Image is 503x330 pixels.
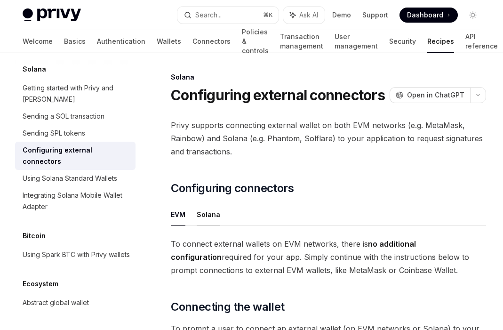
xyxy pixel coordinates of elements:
a: Security [389,30,416,53]
button: Search...⌘K [177,7,279,24]
h5: Solana [23,64,46,75]
div: Search... [195,9,222,21]
div: Integrating Solana Mobile Wallet Adapter [23,190,130,212]
h5: Bitcoin [23,230,46,241]
a: Support [362,10,388,20]
button: Solana [197,203,220,225]
span: Privy supports connecting external wallet on both EVM networks (e.g. MetaMask, Rainbow) and Solan... [171,119,486,158]
span: To connect external wallets on EVM networks, there is required for your app. Simply continue with... [171,237,486,277]
div: Using Solana Standard Wallets [23,173,117,184]
a: Wallets [157,30,181,53]
span: Dashboard [407,10,443,20]
a: User management [335,30,378,53]
button: Open in ChatGPT [390,87,470,103]
button: Toggle dark mode [465,8,480,23]
div: Using Spark BTC with Privy wallets [23,249,130,260]
a: Using Spark BTC with Privy wallets [15,246,136,263]
img: light logo [23,8,81,22]
span: Configuring connectors [171,181,294,196]
a: Connectors [192,30,231,53]
a: Sending SPL tokens [15,125,136,142]
a: Demo [332,10,351,20]
a: Abstract global wallet [15,294,136,311]
div: Getting started with Privy and [PERSON_NAME] [23,82,130,105]
div: Configuring external connectors [23,145,130,167]
div: Solana [171,72,486,82]
div: Sending SPL tokens [23,128,85,139]
a: Configuring external connectors [15,142,136,170]
span: Ask AI [299,10,318,20]
a: Basics [64,30,86,53]
button: Ask AI [283,7,325,24]
span: Connecting the wallet [171,299,284,314]
h5: Ecosystem [23,278,58,290]
h1: Configuring external connectors [171,87,385,104]
a: Dashboard [399,8,458,23]
span: Open in ChatGPT [407,90,464,100]
a: Transaction management [280,30,323,53]
a: Integrating Solana Mobile Wallet Adapter [15,187,136,215]
a: Policies & controls [242,30,269,53]
span: ⌘ K [263,11,273,19]
div: Abstract global wallet [23,297,89,308]
button: EVM [171,203,185,225]
a: Authentication [97,30,145,53]
a: Welcome [23,30,53,53]
a: Getting started with Privy and [PERSON_NAME] [15,80,136,108]
div: Sending a SOL transaction [23,111,104,122]
a: Recipes [427,30,454,53]
a: API reference [465,30,498,53]
a: Using Solana Standard Wallets [15,170,136,187]
a: Sending a SOL transaction [15,108,136,125]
